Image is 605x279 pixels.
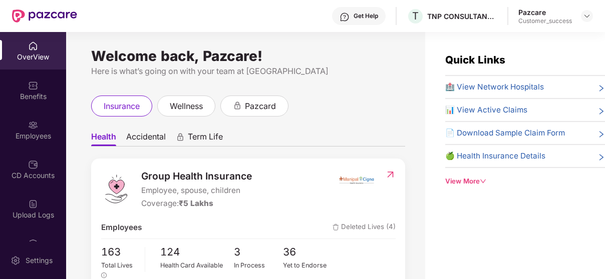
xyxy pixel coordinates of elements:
[245,100,276,112] span: pazcard
[104,100,140,112] span: insurance
[445,150,545,162] span: 🍏 Health Insurance Details
[283,260,332,270] div: Yet to Endorse
[179,198,213,208] span: ₹5 Lakhs
[28,199,38,209] img: svg+xml;base64,PHN2ZyBpZD0iVXBsb2FkX0xvZ3MiIGRhdGEtbmFtZT0iVXBsb2FkIExvZ3MiIHhtbG5zPSJodHRwOi8vd3...
[597,129,605,139] span: right
[233,101,242,110] div: animation
[11,255,21,265] img: svg+xml;base64,PHN2ZyBpZD0iU2V0dGluZy0yMHgyMCIgeG1sbnM9Imh0dHA6Ly93d3cudzMub3JnLzIwMDAvc3ZnIiB3aW...
[91,52,405,60] div: Welcome back, Pazcare!
[126,131,166,146] span: Accidental
[597,83,605,93] span: right
[91,131,116,146] span: Health
[91,65,405,77] div: Here is what’s going on with your team at [GEOGRAPHIC_DATA]
[28,41,38,51] img: svg+xml;base64,PHN2ZyBpZD0iSG9tZSIgeG1sbnM9Imh0dHA6Ly93d3cudzMub3JnLzIwMDAvc3ZnIiB3aWR0aD0iMjAiIG...
[28,120,38,130] img: svg+xml;base64,PHN2ZyBpZD0iRW1wbG95ZWVzIiB4bWxucz0iaHR0cDovL3d3dy53My5vcmcvMjAwMC9zdmciIHdpZHRoPS...
[445,127,565,139] span: 📄 Download Sample Claim Form
[28,80,38,90] img: svg+xml;base64,PHN2ZyBpZD0iQmVuZWZpdHMiIHhtbG5zPSJodHRwOi8vd3d3LnczLm9yZy8yMDAwL3N2ZyIgd2lkdGg9Ij...
[445,104,527,116] span: 📊 View Active Claims
[283,244,332,260] span: 36
[188,131,223,146] span: Term Life
[12,9,77,22] img: New Pazcare Logo
[385,169,396,179] img: RedirectIcon
[333,221,396,233] span: Deleted Lives (4)
[597,152,605,162] span: right
[101,174,131,204] img: logo
[170,100,203,112] span: wellness
[101,261,133,269] span: Total Lives
[101,221,142,233] span: Employees
[340,12,350,22] img: svg+xml;base64,PHN2ZyBpZD0iSGVscC0zMngzMiIgeG1sbnM9Imh0dHA6Ly93d3cudzMub3JnLzIwMDAvc3ZnIiB3aWR0aD...
[445,176,605,186] div: View More
[234,260,283,270] div: In Process
[354,12,378,20] div: Get Help
[445,53,505,66] span: Quick Links
[141,184,252,196] span: Employee, spouse, children
[427,11,497,21] div: TNP CONSULTANCY PRIVATE LIMITED
[23,255,56,265] div: Settings
[518,17,572,25] div: Customer_success
[333,224,339,230] img: deleteIcon
[141,168,252,183] span: Group Health Insurance
[176,132,185,141] div: animation
[445,81,544,93] span: 🏥 View Network Hospitals
[518,7,572,17] div: Pazcare
[234,244,283,260] span: 3
[597,106,605,116] span: right
[101,244,138,260] span: 163
[28,159,38,169] img: svg+xml;base64,PHN2ZyBpZD0iQ0RfQWNjb3VudHMiIGRhdGEtbmFtZT0iQ0QgQWNjb3VudHMiIHhtbG5zPSJodHRwOi8vd3...
[141,197,252,209] div: Coverage:
[28,238,38,248] img: svg+xml;base64,PHN2ZyBpZD0iQ2xhaW0iIHhtbG5zPSJodHRwOi8vd3d3LnczLm9yZy8yMDAwL3N2ZyIgd2lkdGg9IjIwIi...
[480,178,486,184] span: down
[101,272,107,278] span: info-circle
[160,244,234,260] span: 124
[338,168,375,193] img: insurerIcon
[412,10,419,22] span: T
[160,260,234,270] div: Health Card Available
[583,12,591,20] img: svg+xml;base64,PHN2ZyBpZD0iRHJvcGRvd24tMzJ4MzIiIHhtbG5zPSJodHRwOi8vd3d3LnczLm9yZy8yMDAwL3N2ZyIgd2...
